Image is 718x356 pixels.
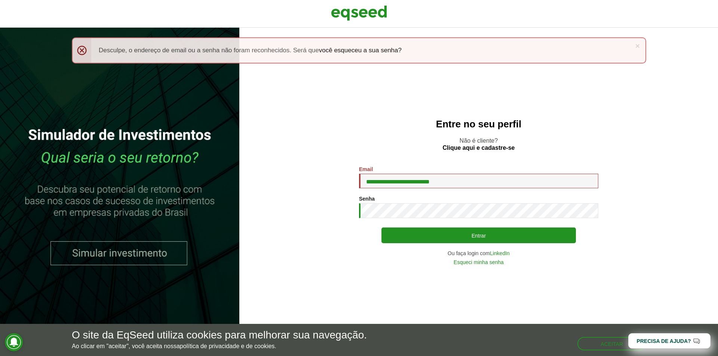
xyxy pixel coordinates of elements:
label: Senha [359,196,375,201]
p: Não é cliente? [254,137,703,151]
h5: O site da EqSeed utiliza cookies para melhorar sua navegação. [72,329,367,341]
a: Esqueci minha senha [454,260,504,265]
img: EqSeed Logo [331,4,387,22]
a: LinkedIn [490,251,510,256]
button: Entrar [381,227,576,243]
p: Ao clicar em "aceitar", você aceita nossa . [72,343,367,350]
a: você esqueceu a sua senha? [319,47,402,53]
div: Ou faça login com [359,251,598,256]
h2: Entre no seu perfil [254,119,703,130]
label: Email [359,167,373,172]
a: × [635,42,640,50]
button: Aceitar [577,337,646,350]
a: política de privacidade e de cookies [180,343,275,349]
div: Desculpe, o endereço de email ou a senha não foram reconhecidos. Será que [72,37,646,64]
a: Clique aqui e cadastre-se [443,145,515,151]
